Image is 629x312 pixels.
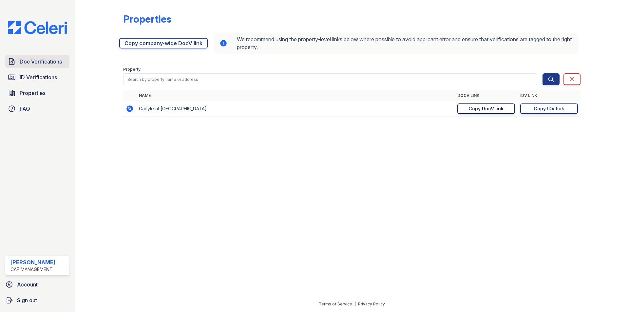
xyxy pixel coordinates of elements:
a: Copy DocV link [457,103,515,114]
a: Privacy Policy [358,302,385,306]
a: Copy IDV link [520,103,578,114]
label: Property [123,67,141,72]
a: FAQ [5,102,69,115]
span: Sign out [17,296,37,304]
a: Terms of Service [319,302,352,306]
a: Account [3,278,72,291]
th: Name [136,90,455,101]
th: DocV Link [455,90,518,101]
a: Properties [5,86,69,100]
input: Search by property name or address [123,73,537,85]
div: [PERSON_NAME] [10,258,55,266]
a: Copy company-wide DocV link [119,38,208,48]
div: Copy DocV link [468,105,504,112]
span: Account [17,281,38,288]
div: We recommend using the property-level links below where possible to avoid applicant error and ens... [214,33,578,54]
div: CAF Management [10,266,55,273]
div: Copy IDV link [534,105,564,112]
span: Properties [20,89,46,97]
a: Sign out [3,294,72,307]
div: | [354,302,356,306]
a: ID Verifications [5,71,69,84]
td: Carlyle at [GEOGRAPHIC_DATA] [136,101,455,117]
th: IDV Link [518,90,581,101]
div: Properties [123,13,171,25]
img: CE_Logo_Blue-a8612792a0a2168367f1c8372b55b34899dd931a85d93a1a3d3e32e68fde9ad4.png [3,21,72,34]
span: ID Verifications [20,73,57,81]
span: Doc Verifications [20,58,62,65]
span: FAQ [20,105,30,113]
a: Doc Verifications [5,55,69,68]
